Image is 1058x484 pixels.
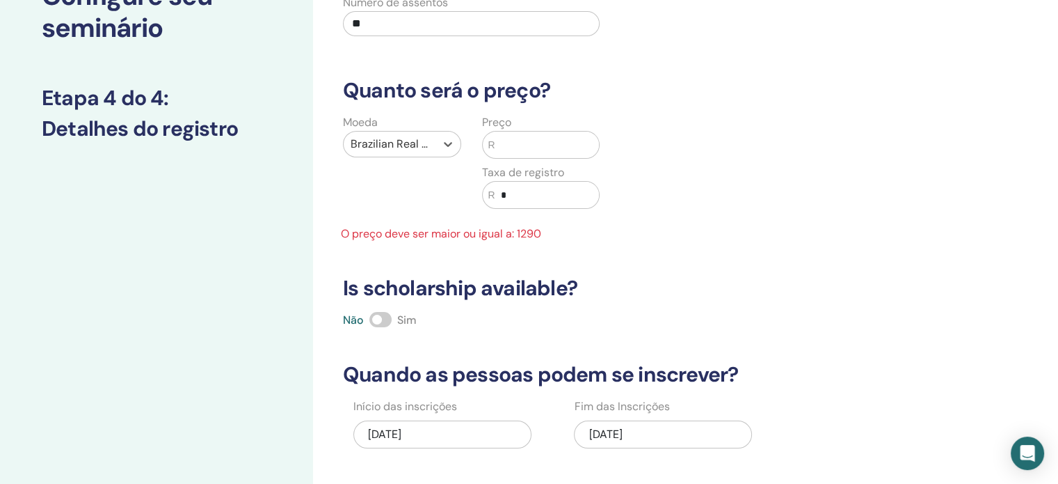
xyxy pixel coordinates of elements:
span: O preço deve ser maior ou igual a: 1290 [332,226,610,242]
label: Início das inscrições [353,398,457,415]
label: Taxa de registro [482,164,564,181]
label: Preço [482,114,511,131]
h3: Quando as pessoas podem se inscrever? [335,362,906,387]
h3: Is scholarship available? [335,276,906,301]
span: R [488,138,495,153]
h3: Quanto será o preço? [335,78,906,103]
div: [DATE] [353,421,531,448]
div: [DATE] [574,421,752,448]
div: Open Intercom Messenger [1011,437,1044,470]
span: Não [343,313,364,327]
span: Sim [397,313,417,327]
h3: Detalhes do registro [42,116,271,141]
label: Fim das Inscrições [574,398,669,415]
h3: Etapa 4 do 4 : [42,86,271,111]
label: Moeda [343,114,378,131]
span: R [488,188,495,203]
